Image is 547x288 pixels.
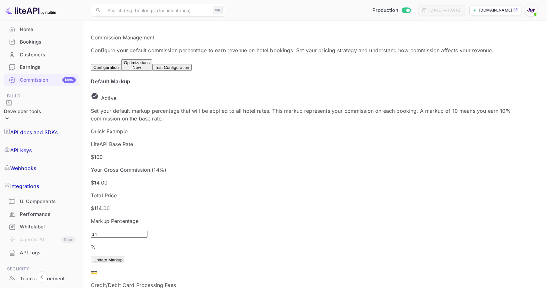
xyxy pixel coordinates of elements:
img: With Joy [526,5,536,15]
p: 💳 [91,268,539,276]
a: Home [4,23,79,35]
div: Bookings [20,38,76,46]
div: Home [4,23,79,36]
a: UI Components [4,195,79,207]
p: $ 14.00 [91,179,539,186]
a: Earnings [4,61,79,73]
div: Developer tools [4,100,41,124]
div: Customers [20,51,76,59]
img: LiteAPI logo [5,5,56,15]
div: Whitelabel [4,221,79,233]
div: API Logs [4,247,79,259]
p: Configure your default commission percentage to earn revenue on hotel bookings. Set your pricing ... [91,46,539,54]
span: Security [4,266,79,273]
div: ⌘K [213,6,223,14]
p: Total Price [91,192,539,199]
a: API Logs [4,247,79,259]
div: Performance [20,211,76,218]
p: Integrations [10,182,39,190]
div: Customers [4,49,79,61]
div: Developer tools [4,108,41,115]
span: New [130,65,144,70]
p: $ 114.00 [91,204,539,212]
p: $100 [91,153,539,161]
div: Home [20,26,76,33]
a: API Keys [4,141,79,159]
a: API docs and SDKs [4,123,79,141]
button: Collapse navigation [36,271,47,283]
div: [DATE] — [DATE] [429,7,461,13]
div: Optimizations [124,60,150,70]
a: Performance [4,208,79,220]
p: Quick Example [91,128,539,135]
p: Markup Percentage [91,217,539,225]
p: Webhooks [10,164,36,172]
p: Set your default markup percentage that will be applied to all hotel rates. This markup represent... [91,107,539,122]
div: Switch to Sandbox mode [370,7,413,14]
button: Update Markup [91,257,125,263]
div: API Logs [20,249,76,257]
div: Commission [20,77,76,84]
p: LiteAPI Base Rate [91,140,539,148]
a: Webhooks [4,159,79,177]
p: API docs and SDKs [10,128,58,136]
input: 0 [91,231,147,238]
a: CommissionNew [4,74,79,86]
a: Integrations [4,177,79,195]
span: Build [4,93,79,100]
div: Team management [20,275,76,283]
button: Configuration [91,64,121,71]
div: Whitelabel [20,223,76,231]
p: % [91,243,539,251]
div: UI Components [4,195,79,208]
div: Earnings [20,64,76,71]
h4: Default Markup [91,78,539,85]
p: [DOMAIN_NAME] [479,7,512,13]
div: New [62,77,76,83]
input: Search (e.g. bookings, documentation) [104,4,210,17]
a: Bookings [4,36,79,48]
p: Your Gross Commission ( 14 %) [91,166,539,174]
span: Production [372,7,398,14]
p: Commission Management [91,34,539,41]
a: Customers [4,49,79,61]
a: Whitelabel [4,221,79,233]
div: UI Components [20,198,76,205]
div: Earnings [4,61,79,74]
div: Team management [4,273,79,285]
span: Active [99,95,119,101]
a: Team management [4,273,79,284]
button: Test Configuration [152,64,192,71]
p: API Keys [10,146,32,154]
